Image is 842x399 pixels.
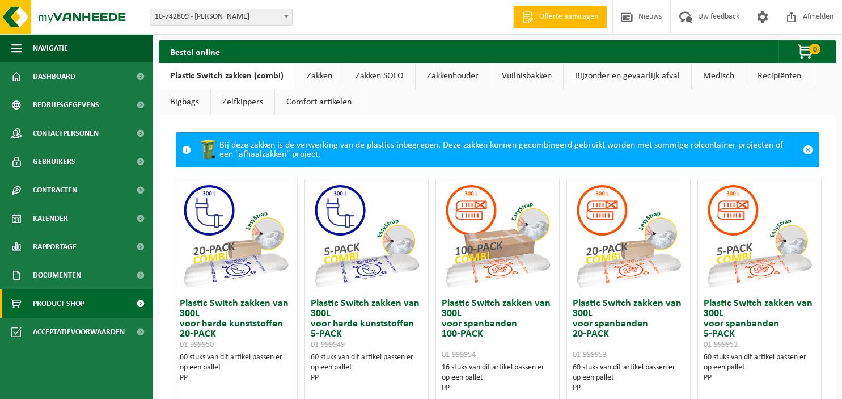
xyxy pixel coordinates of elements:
span: Product Shop [33,289,84,318]
a: Vuilnisbakken [490,63,563,89]
img: 01-999950 [179,179,292,293]
span: Acceptatievoorwaarden [33,318,125,346]
div: 16 stuks van dit artikel passen er op een pallet [442,363,553,393]
div: 60 stuks van dit artikel passen er op een pallet [573,363,684,393]
a: Bigbags [159,89,210,115]
h2: Bestel online [159,40,231,62]
span: Rapportage [33,233,77,261]
div: Bij deze zakken is de verwerking van de plastics inbegrepen. Deze zakken kunnen gecombineerd gebr... [197,133,797,167]
h3: Plastic Switch zakken van 300L voor spanbanden 100-PACK [442,299,553,360]
span: Offerte aanvragen [536,11,601,23]
span: Contactpersonen [33,119,99,148]
a: Zelfkippers [211,89,274,115]
span: 10-742809 - DE POTTER SAM - MERKSEM [150,9,293,26]
span: 01-999952 [704,341,738,349]
div: 60 stuks van dit artikel passen er op een pallet [704,352,815,383]
span: 10-742809 - DE POTTER SAM - MERKSEM [150,9,292,25]
span: Contracten [33,176,77,204]
span: Documenten [33,261,81,289]
img: 01-999952 [703,179,816,293]
div: PP [442,383,553,393]
img: WB-0240-HPE-GN-50.png [197,138,219,161]
div: PP [180,373,291,383]
img: 01-999953 [572,179,685,293]
div: PP [704,373,815,383]
span: Kalender [33,204,68,233]
a: Zakken SOLO [344,63,415,89]
a: Offerte aanvragen [513,6,607,28]
h3: Plastic Switch zakken van 300L voor spanbanden 20-PACK [573,299,684,360]
img: 01-999949 [310,179,423,293]
div: 60 stuks van dit artikel passen er op een pallet [180,352,291,383]
span: 0 [809,44,820,54]
a: Recipiënten [746,63,813,89]
a: Plastic Switch zakken (combi) [159,63,295,89]
a: Bijzonder en gevaarlijk afval [564,63,691,89]
a: Sluit melding [797,133,819,167]
a: Medisch [692,63,746,89]
h3: Plastic Switch zakken van 300L voor spanbanden 5-PACK [704,299,815,350]
div: PP [311,373,422,383]
a: Zakkenhouder [416,63,490,89]
span: Gebruikers [33,148,75,176]
span: Navigatie [33,34,68,62]
span: 01-999953 [573,351,607,359]
h3: Plastic Switch zakken van 300L voor harde kunststoffen 5-PACK [311,299,422,350]
span: Dashboard [33,62,75,91]
a: Comfort artikelen [275,89,363,115]
div: PP [573,383,684,393]
span: 01-999954 [442,351,476,359]
div: 60 stuks van dit artikel passen er op een pallet [311,352,422,383]
span: Bedrijfsgegevens [33,91,99,119]
a: Zakken [295,63,344,89]
img: 01-999954 [441,179,554,293]
span: 01-999949 [311,341,345,349]
span: 01-999950 [180,341,214,349]
h3: Plastic Switch zakken van 300L voor harde kunststoffen 20-PACK [180,299,291,350]
button: 0 [778,40,835,63]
